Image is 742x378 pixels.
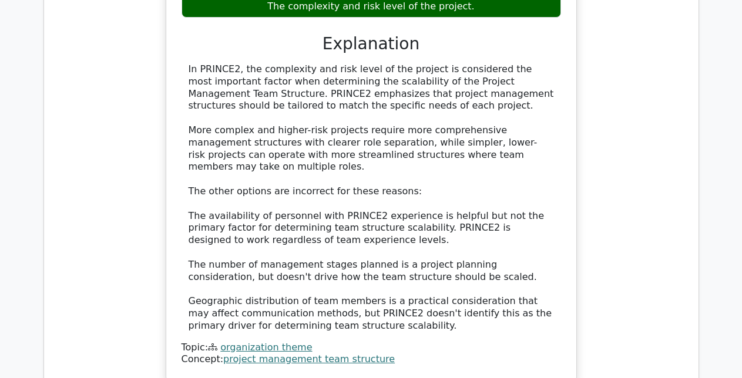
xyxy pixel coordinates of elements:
[220,342,312,353] a: organization theme
[182,342,561,354] div: Topic:
[189,34,554,54] h3: Explanation
[223,353,395,365] a: project management team structure
[189,63,554,332] div: In PRINCE2, the complexity and risk level of the project is considered the most important factor ...
[182,353,561,366] div: Concept:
